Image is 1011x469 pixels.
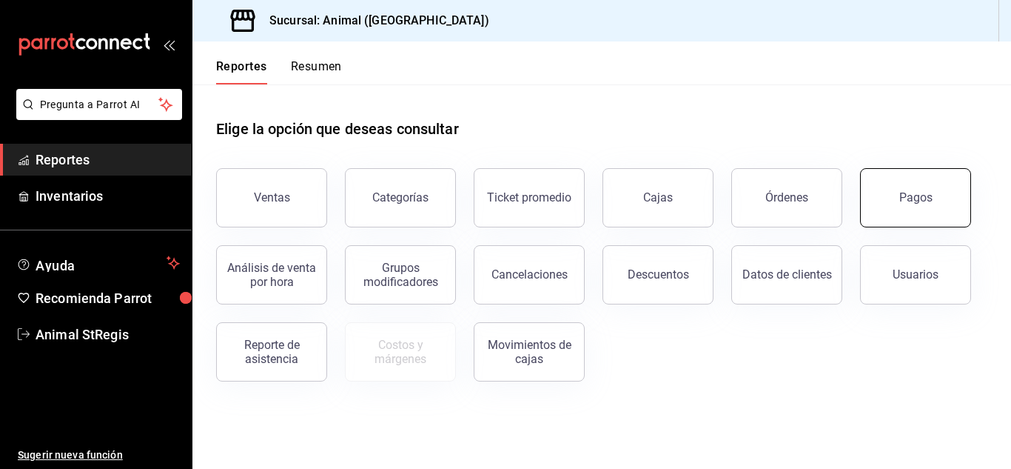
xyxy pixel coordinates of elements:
div: Ticket promedio [487,190,571,204]
h3: Sucursal: Animal ([GEOGRAPHIC_DATA]) [258,12,489,30]
div: Costos y márgenes [355,338,446,366]
button: Reportes [216,59,267,84]
div: Movimientos de cajas [483,338,575,366]
button: Órdenes [731,168,842,227]
button: Análisis de venta por hora [216,245,327,305]
div: Descuentos [628,267,689,282]
span: Animal StRegis [36,325,180,345]
button: Pagos [860,168,971,227]
span: Pregunta a Parrot AI [40,97,159,113]
button: Usuarios [860,245,971,305]
button: Pregunta a Parrot AI [16,89,182,120]
div: Grupos modificadores [355,261,446,289]
span: Ayuda [36,254,161,272]
div: Pagos [899,190,933,204]
button: Contrata inventarios para ver este reporte [345,322,456,382]
div: Cancelaciones [491,267,568,282]
button: Ticket promedio [474,168,585,227]
div: Reporte de asistencia [226,338,318,366]
div: Análisis de venta por hora [226,261,318,289]
button: open_drawer_menu [163,39,175,50]
button: Cajas [602,168,713,227]
span: Recomienda Parrot [36,288,180,308]
div: Datos de clientes [742,267,832,282]
span: Sugerir nueva función [18,448,180,463]
button: Categorías [345,168,456,227]
a: Pregunta a Parrot AI [10,107,182,123]
span: Reportes [36,150,180,170]
h1: Elige la opción que deseas consultar [216,118,459,140]
div: Órdenes [765,190,808,204]
div: Usuarios [893,267,938,282]
div: Cajas [643,190,673,204]
div: Ventas [254,190,290,204]
div: Categorías [372,190,429,204]
div: navigation tabs [216,59,342,84]
button: Resumen [291,59,342,84]
button: Reporte de asistencia [216,322,327,382]
button: Movimientos de cajas [474,322,585,382]
button: Descuentos [602,245,713,305]
button: Ventas [216,168,327,227]
button: Cancelaciones [474,245,585,305]
button: Grupos modificadores [345,245,456,305]
span: Inventarios [36,186,180,206]
button: Datos de clientes [731,245,842,305]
